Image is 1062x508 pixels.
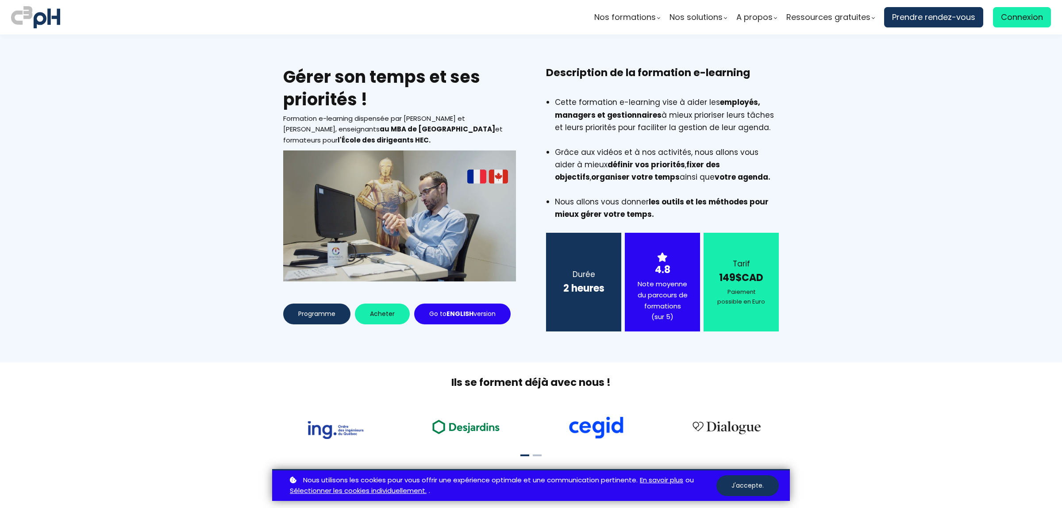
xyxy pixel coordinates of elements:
span: Connexion [1001,11,1043,24]
img: logo C3PH [11,4,60,30]
strong: 4.8 [655,263,670,277]
button: Go toENGLISHversion [414,304,511,324]
img: 73f878ca33ad2a469052bbe3fa4fd140.png [307,421,364,439]
a: En savoir plus [640,475,683,486]
strong: organiser votre temps [591,172,680,182]
button: J'accepte. [716,475,779,496]
span: Prendre rendez-vous [892,11,975,24]
a: Connexion [993,7,1051,27]
div: Durée [557,268,610,281]
span: Nous utilisons les cookies pour vous offrir une expérience optimale et une communication pertinente. [303,475,638,486]
a: Prendre rendez-vous [884,7,983,27]
li: Nous allons vous donner [555,196,779,220]
div: (sur 5) [636,312,689,323]
div: Note moyenne du parcours de formations [636,279,689,323]
span: Programme [298,309,335,319]
h3: Description de la formation e-learning [546,65,779,94]
b: au MBA de [GEOGRAPHIC_DATA] [380,124,495,134]
strong: définir vos priorités [608,159,685,170]
span: Nos formations [594,11,656,24]
span: Nos solutions [670,11,723,24]
div: Paiement possible en Euro [715,287,768,307]
h2: Gérer son temps et ses priorités ! [283,65,516,111]
a: Sélectionner les cookies individuellement. [290,485,427,496]
strong: les outils et les méthodes pour mieux gérer votre temps. [555,196,769,219]
strong: fixer des objectifs [555,159,720,182]
b: 2 heures [563,281,604,295]
li: Grâce aux vidéos et à nos activités, nous allons vous aider à mieux , , ainsi que [555,146,779,196]
button: Programme [283,304,350,324]
span: Ressources gratuites [786,11,870,24]
strong: votre agenda. [715,172,770,182]
strong: 149$CAD [719,271,763,285]
span: Go to version [429,309,496,319]
div: Formation e-learning dispensée par [PERSON_NAME] et [PERSON_NAME], enseignants et formateurs pour [283,113,516,146]
h2: Ils se forment déjà avec nous ! [272,376,790,389]
b: l'École des dirigeants HEC. [338,135,431,145]
img: 4cbfeea6ce3138713587aabb8dcf64fe.png [687,416,766,439]
li: Cette formation e-learning vise à aider les à mieux prioriser leurs tâches et leurs priorités pou... [555,96,779,146]
img: ea49a208ccc4d6e7deb170dc1c457f3b.png [426,415,506,439]
span: Acheter [370,309,395,319]
strong: ENGLISH [446,309,473,318]
img: cdf238afa6e766054af0b3fe9d0794df.png [568,416,624,439]
button: Acheter [355,304,410,324]
span: A propos [736,11,773,24]
strong: employés, managers et gestionnaires [555,97,760,120]
p: ou . [288,475,716,497]
div: Tarif [715,258,768,270]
